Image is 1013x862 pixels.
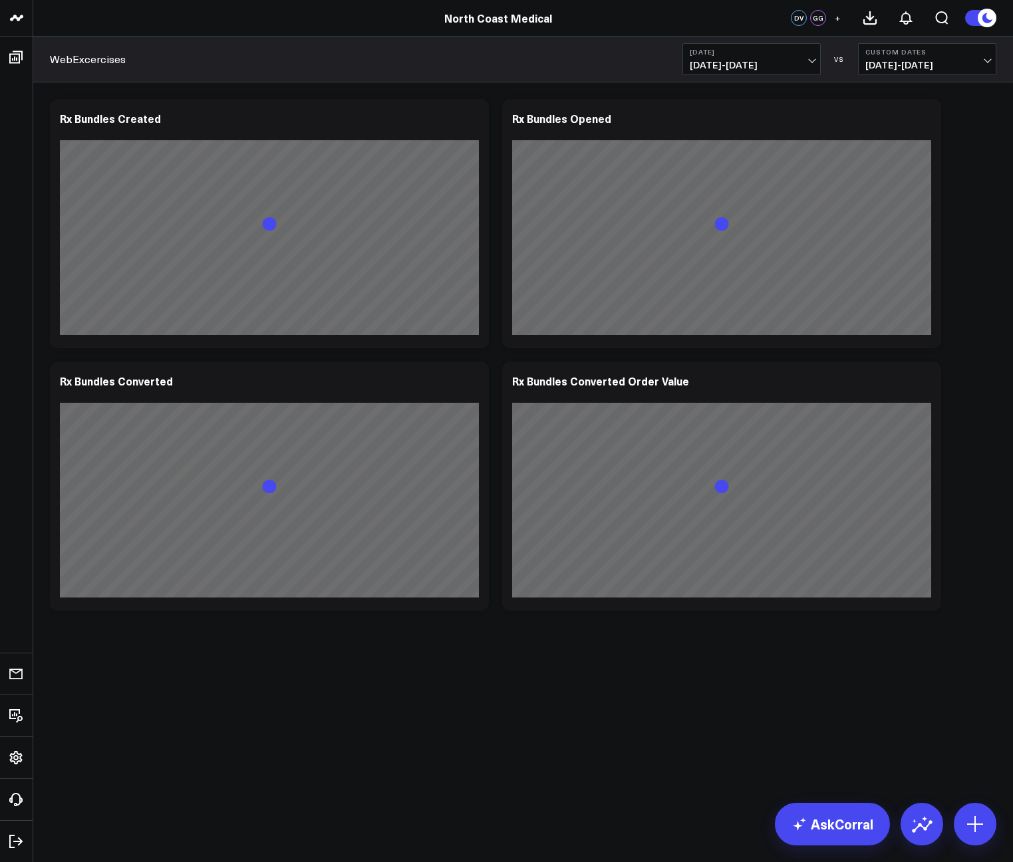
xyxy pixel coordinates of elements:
div: VS [827,55,851,63]
button: Custom Dates[DATE]-[DATE] [858,43,996,75]
div: Rx Bundles Converted [60,374,173,388]
div: Rx Bundles Converted Order Value [512,374,689,388]
button: + [829,10,845,26]
div: DV [791,10,807,26]
a: North Coast Medical [444,11,552,25]
a: AskCorral [775,803,890,845]
div: Rx Bundles Created [60,111,161,126]
button: [DATE][DATE]-[DATE] [682,43,821,75]
b: Custom Dates [865,48,989,56]
span: [DATE] - [DATE] [690,60,813,70]
div: GG [810,10,826,26]
span: + [835,13,841,23]
span: [DATE] - [DATE] [865,60,989,70]
div: Rx Bundles Opened [512,111,611,126]
b: [DATE] [690,48,813,56]
a: WebExcercises [50,52,126,66]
